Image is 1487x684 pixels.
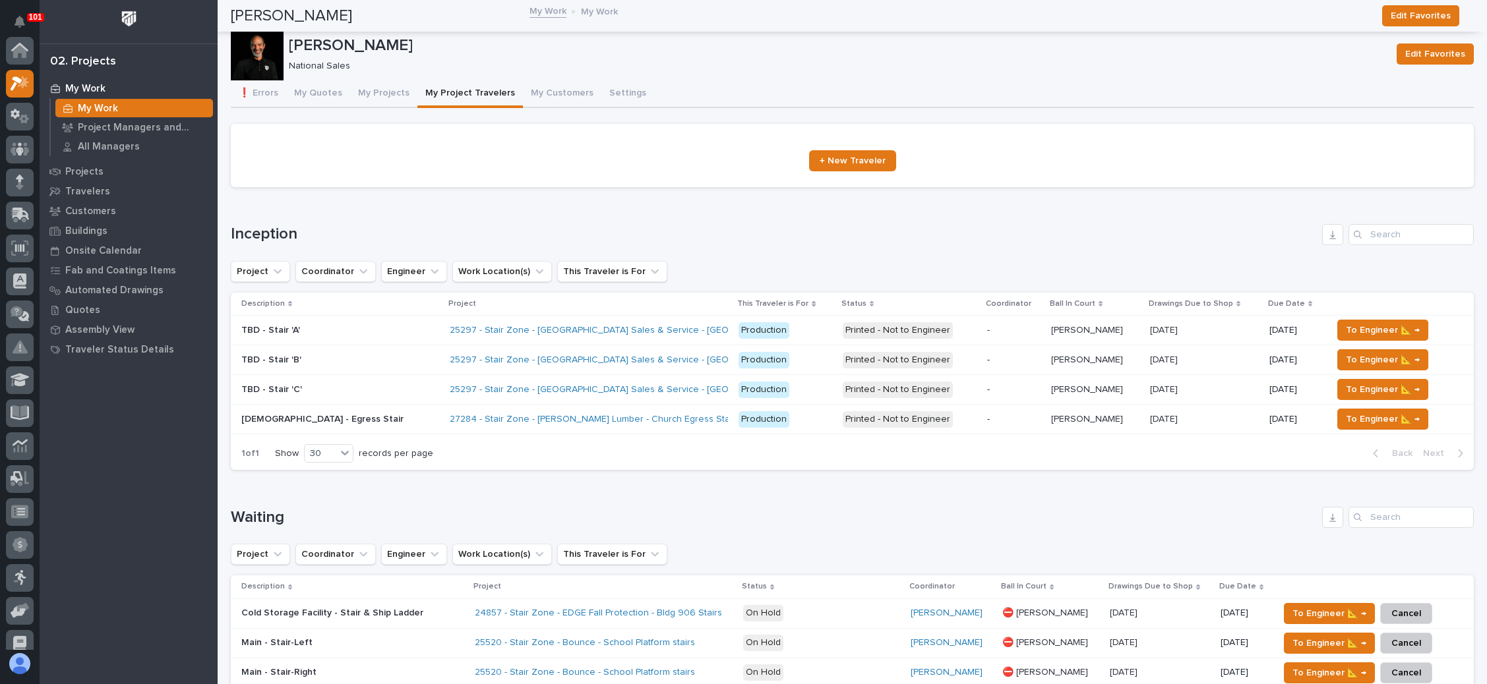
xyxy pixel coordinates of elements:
a: Onsite Calendar [40,241,218,260]
p: TBD - Stair 'C' [241,382,305,395]
p: Description [241,579,285,594]
span: To Engineer 📐 → [1292,606,1366,621]
button: To Engineer 📐 → [1284,603,1375,624]
span: To Engineer 📐 → [1346,382,1420,397]
p: Ball In Court [1050,297,1095,311]
a: Traveler Status Details [40,339,218,359]
span: + New Traveler [820,156,886,165]
tr: Cold Storage Facility - Stair & Ship LadderCold Storage Facility - Stair & Ship Ladder 24857 - St... [231,598,1474,628]
button: Engineer [381,261,447,282]
a: + New Traveler [809,150,896,171]
p: Due Date [1268,297,1305,311]
span: Cancel [1391,635,1421,651]
button: Engineer [381,544,447,565]
a: [PERSON_NAME] [911,608,983,619]
p: Due Date [1219,579,1256,594]
button: Project [231,544,290,565]
a: Project Managers and Engineers [51,118,218,136]
p: Traveler Status Details [65,344,174,356]
div: Printed - Not to Engineer [843,352,953,368]
button: Cancel [1380,603,1432,624]
a: [PERSON_NAME] [911,667,983,678]
p: National Sales [289,61,1381,72]
button: ❗ Errors [231,80,286,108]
p: [PERSON_NAME] [289,36,1386,55]
a: My Work [51,99,218,117]
p: ⛔ [PERSON_NAME] [1002,664,1091,678]
span: Next [1423,447,1452,459]
p: [DATE] [1150,382,1180,395]
p: My Work [78,103,118,115]
p: [DATE] [1110,664,1140,678]
span: To Engineer 📐 → [1346,322,1420,338]
button: Next [1418,447,1474,459]
button: To Engineer 📐 → [1337,409,1428,430]
p: Quotes [65,304,100,316]
p: Status [742,579,767,594]
p: [DATE] [1110,605,1140,619]
p: records per page [359,448,433,459]
button: Cancel [1380,633,1432,654]
p: [DATE] [1221,667,1268,678]
p: Projects [65,166,104,178]
h1: Waiting [231,508,1317,527]
div: Search [1349,507,1474,528]
p: - [987,355,1041,366]
p: Assembly View [65,324,135,336]
div: On Hold [743,605,783,621]
p: Fab and Coatings Items [65,265,176,277]
tr: TBD - Stair 'A'TBD - Stair 'A' 25297 - Stair Zone - [GEOGRAPHIC_DATA] Sales & Service - [GEOGRAPH... [231,316,1474,345]
div: Notifications101 [16,16,34,37]
p: Travelers [65,186,110,198]
p: [DATE] [1221,608,1268,619]
span: To Engineer 📐 → [1346,411,1420,427]
p: Customers [65,206,116,217]
p: My Work [65,83,106,95]
button: My Quotes [286,80,350,108]
a: My Work [530,3,566,18]
button: To Engineer 📐 → [1284,662,1375,683]
p: Ball In Court [1001,579,1047,594]
a: My Work [40,78,218,98]
a: Automated Drawings [40,280,218,300]
span: Edit Favorites [1405,46,1465,62]
span: To Engineer 📐 → [1292,665,1366,681]
button: Work Location(s) [452,544,552,565]
p: Project [473,579,501,594]
a: All Managers [51,137,218,156]
span: Cancel [1391,665,1421,681]
button: My Projects [350,80,417,108]
button: Coordinator [295,544,376,565]
p: ⛔ [PERSON_NAME] [1002,635,1091,648]
span: Cancel [1391,606,1421,621]
p: 101 [29,13,42,22]
a: 25297 - Stair Zone - [GEOGRAPHIC_DATA] Sales & Service - [GEOGRAPHIC_DATA] PSB [450,325,818,336]
p: Description [241,297,285,311]
div: Production [739,352,789,368]
div: 30 [305,447,336,461]
button: Cancel [1380,662,1432,683]
div: 02. Projects [50,55,116,69]
a: Fab and Coatings Items [40,260,218,280]
a: 24857 - Stair Zone - EDGE Fall Protection - Bldg 906 Stairs [475,608,722,619]
p: TBD - Stair 'A' [241,322,303,336]
button: Settings [601,80,654,108]
button: Coordinator [295,261,376,282]
p: Drawings Due to Shop [1149,297,1233,311]
a: 25297 - Stair Zone - [GEOGRAPHIC_DATA] Sales & Service - [GEOGRAPHIC_DATA] PSB [450,384,818,395]
div: Production [739,411,789,428]
button: To Engineer 📐 → [1284,633,1375,654]
span: Back [1384,447,1412,459]
p: Coordinator [986,297,1031,311]
button: To Engineer 📐 → [1337,379,1428,400]
p: 1 of 1 [231,438,270,470]
button: Project [231,261,290,282]
input: Search [1349,224,1474,245]
p: All Managers [78,141,140,153]
p: Onsite Calendar [65,245,142,257]
button: To Engineer 📐 → [1337,320,1428,341]
p: Buildings [65,225,107,237]
p: Show [275,448,299,459]
p: Main - Stair-Left [241,635,315,648]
